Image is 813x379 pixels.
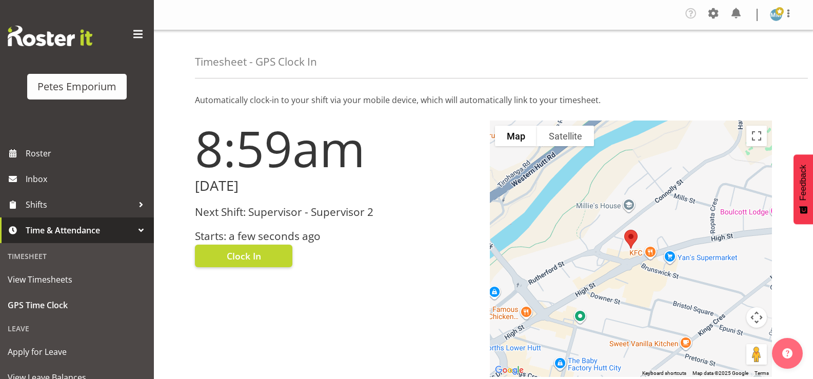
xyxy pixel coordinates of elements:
[195,206,478,218] h3: Next Shift: Supervisor - Supervisor 2
[8,297,146,313] span: GPS Time Clock
[799,165,808,201] span: Feedback
[770,9,782,21] img: mandy-mosley3858.jpg
[794,154,813,224] button: Feedback - Show survey
[3,267,151,292] a: View Timesheets
[195,56,317,68] h4: Timesheet - GPS Clock In
[227,249,261,263] span: Clock In
[37,79,116,94] div: Petes Emporium
[492,364,526,377] img: Google
[3,246,151,267] div: Timesheet
[26,146,149,161] span: Roster
[3,339,151,365] a: Apply for Leave
[26,223,133,238] span: Time & Attendance
[746,344,767,365] button: Drag Pegman onto the map to open Street View
[692,370,748,376] span: Map data ©2025 Google
[195,230,478,242] h3: Starts: a few seconds ago
[26,171,149,187] span: Inbox
[26,197,133,212] span: Shifts
[8,26,92,46] img: Rosterit website logo
[195,121,478,176] h1: 8:59am
[8,344,146,360] span: Apply for Leave
[537,126,594,146] button: Show satellite imagery
[492,364,526,377] a: Open this area in Google Maps (opens a new window)
[195,94,772,106] p: Automatically clock-in to your shift via your mobile device, which will automatically link to you...
[3,318,151,339] div: Leave
[195,178,478,194] h2: [DATE]
[8,272,146,287] span: View Timesheets
[782,348,792,358] img: help-xxl-2.png
[746,126,767,146] button: Toggle fullscreen view
[3,292,151,318] a: GPS Time Clock
[495,126,537,146] button: Show street map
[642,370,686,377] button: Keyboard shortcuts
[755,370,769,376] a: Terms (opens in new tab)
[195,245,292,267] button: Clock In
[746,307,767,328] button: Map camera controls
